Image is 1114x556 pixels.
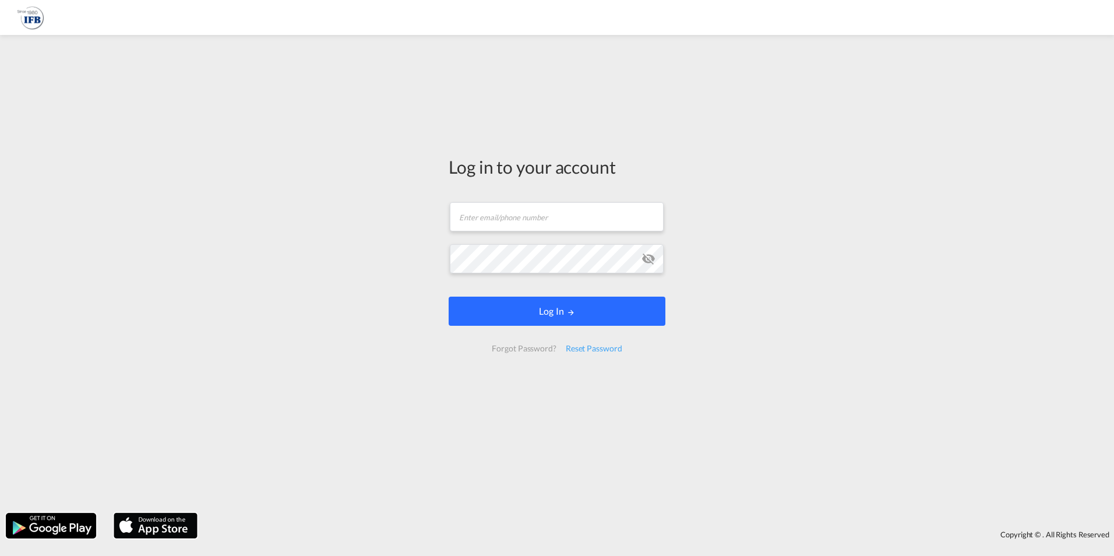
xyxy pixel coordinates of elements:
[450,202,664,231] input: Enter email/phone number
[112,512,199,540] img: apple.png
[487,338,560,359] div: Forgot Password?
[641,252,655,266] md-icon: icon-eye-off
[449,297,665,326] button: LOGIN
[561,338,627,359] div: Reset Password
[203,525,1114,544] div: Copyright © . All Rights Reserved
[449,154,665,179] div: Log in to your account
[5,512,97,540] img: google.png
[17,5,44,31] img: de31bbe0256b11eebba44b54815f083d.png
